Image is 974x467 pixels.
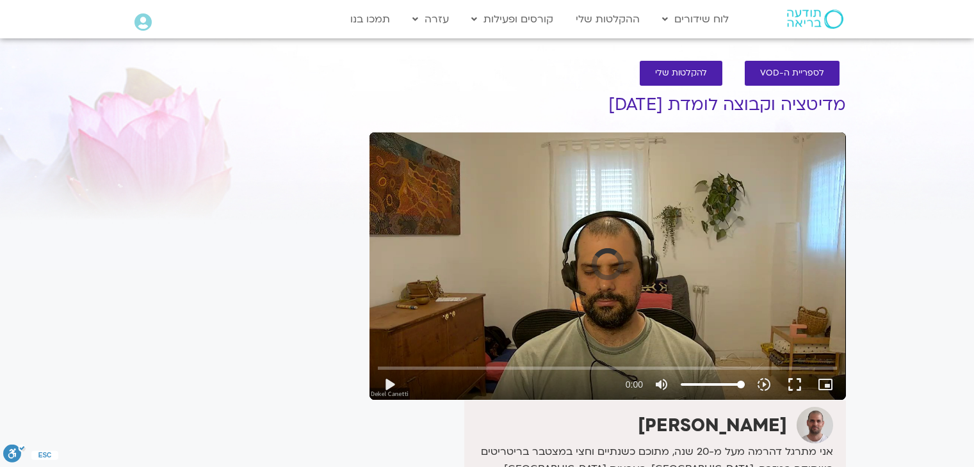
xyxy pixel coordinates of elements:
[638,413,787,438] strong: [PERSON_NAME]
[369,95,846,115] h1: מדיטציה וקבוצה לומדת [DATE]
[745,61,840,86] a: לספריית ה-VOD
[787,10,843,29] img: תודעה בריאה
[640,61,722,86] a: להקלטות שלי
[797,407,833,443] img: דקל קנטי
[760,68,824,78] span: לספריית ה-VOD
[655,68,707,78] span: להקלטות שלי
[656,7,735,31] a: לוח שידורים
[344,7,396,31] a: תמכו בנו
[569,7,646,31] a: ההקלטות שלי
[465,7,560,31] a: קורסים ופעילות
[406,7,455,31] a: עזרה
